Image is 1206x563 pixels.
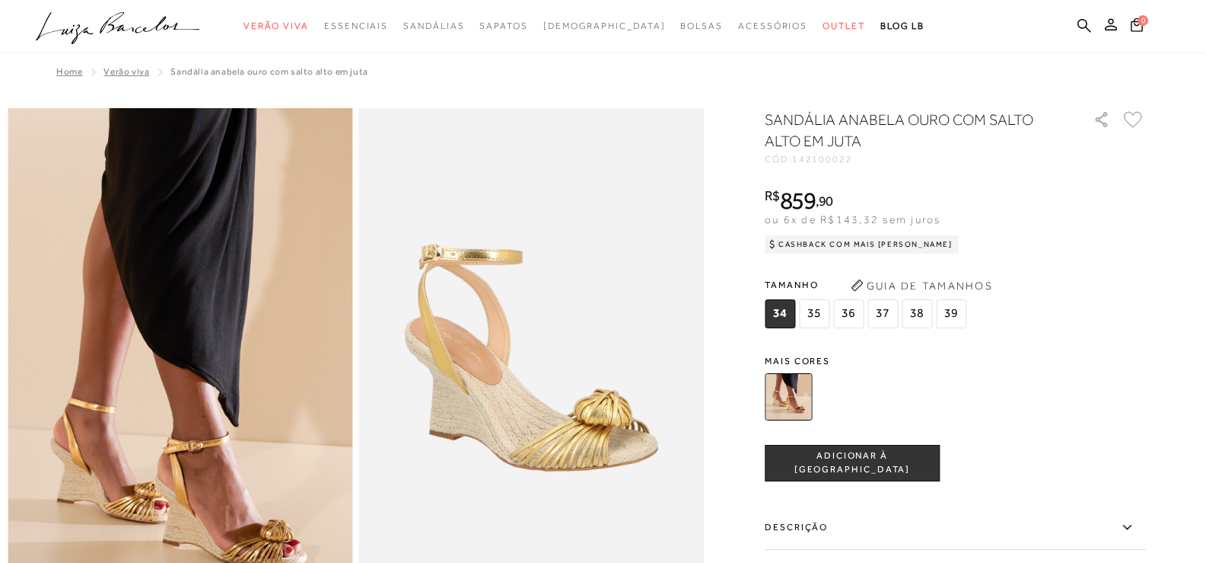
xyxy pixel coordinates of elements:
span: Tamanho [765,274,970,296]
h1: SANDÁLIA ANABELA OURO COM SALTO ALTO EM JUTA [765,109,1050,152]
label: Descrição [765,506,1145,550]
img: SANDÁLIA ANABELA OURO COM SALTO ALTO EM JUTA [765,373,812,421]
span: 859 [780,187,816,214]
a: categoryNavScreenReaderText [243,12,309,40]
span: Mais cores [765,357,1145,366]
button: 0 [1126,17,1147,37]
button: ADICIONAR À [GEOGRAPHIC_DATA] [765,445,940,481]
a: categoryNavScreenReaderText [738,12,807,40]
a: noSubCategoriesText [543,12,666,40]
span: 0 [1138,15,1148,26]
div: Cashback com Mais [PERSON_NAME] [765,235,959,254]
i: R$ [765,189,780,203]
span: ou 6x de R$143,32 sem juros [765,213,940,226]
a: Verão Viva [103,66,149,77]
span: Bolsas [680,21,723,31]
a: Home [56,66,82,77]
div: CÓD: [765,155,1069,164]
span: 35 [799,299,829,328]
span: 34 [765,299,795,328]
span: 37 [867,299,898,328]
a: categoryNavScreenReaderText [823,12,865,40]
i: , [816,194,833,208]
button: Guia de Tamanhos [845,274,998,298]
span: Verão Viva [243,21,309,31]
a: categoryNavScreenReaderText [479,12,527,40]
a: categoryNavScreenReaderText [680,12,723,40]
span: [DEMOGRAPHIC_DATA] [543,21,666,31]
span: 90 [819,193,833,209]
span: Acessórios [738,21,807,31]
span: SANDÁLIA ANABELA OURO COM SALTO ALTO EM JUTA [170,66,368,77]
span: ADICIONAR À [GEOGRAPHIC_DATA] [765,449,939,476]
span: Outlet [823,21,865,31]
span: 36 [833,299,864,328]
span: Sandálias [403,21,464,31]
span: 39 [936,299,966,328]
span: 38 [902,299,932,328]
span: Essenciais [324,21,388,31]
span: 142100022 [792,154,853,165]
a: categoryNavScreenReaderText [403,12,464,40]
span: BLOG LB [880,21,924,31]
a: categoryNavScreenReaderText [324,12,388,40]
a: BLOG LB [880,12,924,40]
span: Sapatos [479,21,527,31]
